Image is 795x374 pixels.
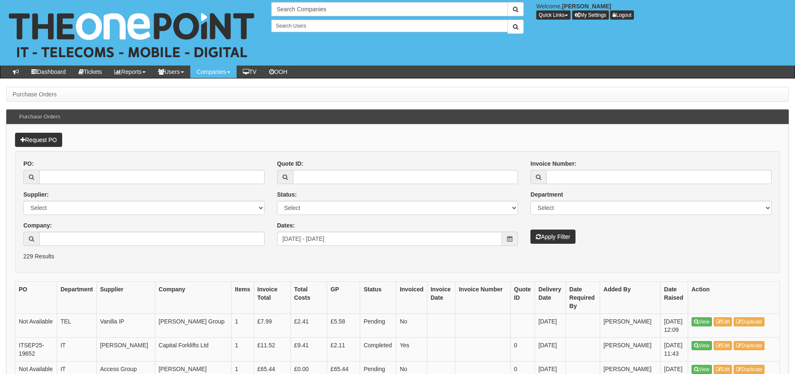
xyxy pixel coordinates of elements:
th: Quote ID [510,281,535,313]
label: Dates: [277,221,295,230]
b: [PERSON_NAME] [562,3,611,10]
a: Reports [108,66,152,78]
a: Request PO [15,133,62,147]
label: Department [530,190,563,199]
a: Duplicate [734,317,765,326]
td: TEL [57,313,96,337]
input: Search Users [271,20,508,32]
th: Added By [600,281,661,313]
td: £2.41 [290,313,327,337]
td: £11.52 [254,337,290,361]
td: [DATE] 11:43 [661,337,688,361]
th: Invoiced [396,281,427,313]
a: Users [152,66,190,78]
a: OOH [263,66,294,78]
td: No [396,313,427,337]
a: Companies [190,66,237,78]
a: Edit [714,365,732,374]
td: Yes [396,337,427,361]
th: Delivery Date [535,281,566,313]
a: TV [237,66,263,78]
td: [PERSON_NAME] Group [155,313,232,337]
label: Company: [23,221,52,230]
a: Dashboard [25,66,72,78]
li: Purchase Orders [13,90,57,99]
td: [PERSON_NAME] [600,313,661,337]
th: Invoice Date [427,281,455,313]
th: Date Required By [566,281,600,313]
button: Quick Links [536,10,570,20]
td: [DATE] 12:09 [661,313,688,337]
td: ITSEP25-19652 [15,337,57,361]
th: Date Raised [661,281,688,313]
th: Action [688,281,780,313]
p: 229 Results [23,252,772,260]
a: View [692,341,712,350]
div: Welcome, [530,2,795,20]
th: Invoice Total [254,281,290,313]
a: Tickets [72,66,109,78]
td: Capital Forklifts Ltd [155,337,232,361]
td: Vanilla IP [96,313,155,337]
td: 1 [231,313,254,337]
td: £2.11 [327,337,360,361]
td: £9.41 [290,337,327,361]
th: Items [231,281,254,313]
th: PO [15,281,57,313]
td: Completed [360,337,396,361]
a: View [692,317,712,326]
td: IT [57,337,96,361]
input: Search Companies [271,2,508,16]
label: Supplier: [23,190,49,199]
h3: Purchase Orders [15,110,64,124]
td: £7.99 [254,313,290,337]
td: [DATE] [535,337,566,361]
th: GP [327,281,360,313]
td: 1 [231,337,254,361]
th: Company [155,281,232,313]
label: Quote ID: [277,159,303,168]
a: Duplicate [734,365,765,374]
th: Department [57,281,96,313]
a: Edit [714,317,732,326]
td: Pending [360,313,396,337]
a: Logout [610,10,634,20]
td: [PERSON_NAME] [600,337,661,361]
a: View [692,365,712,374]
th: Invoice Number [455,281,510,313]
td: £5.58 [327,313,360,337]
a: Edit [714,341,732,350]
label: Invoice Number: [530,159,576,168]
label: Status: [277,190,297,199]
th: Total Costs [290,281,327,313]
a: My Settings [572,10,609,20]
th: Supplier [96,281,155,313]
td: [DATE] [535,313,566,337]
button: Apply Filter [530,230,575,244]
th: Status [360,281,396,313]
label: PO: [23,159,34,168]
a: Duplicate [734,341,765,350]
td: [PERSON_NAME] [96,337,155,361]
td: 0 [510,337,535,361]
td: Not Available [15,313,57,337]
